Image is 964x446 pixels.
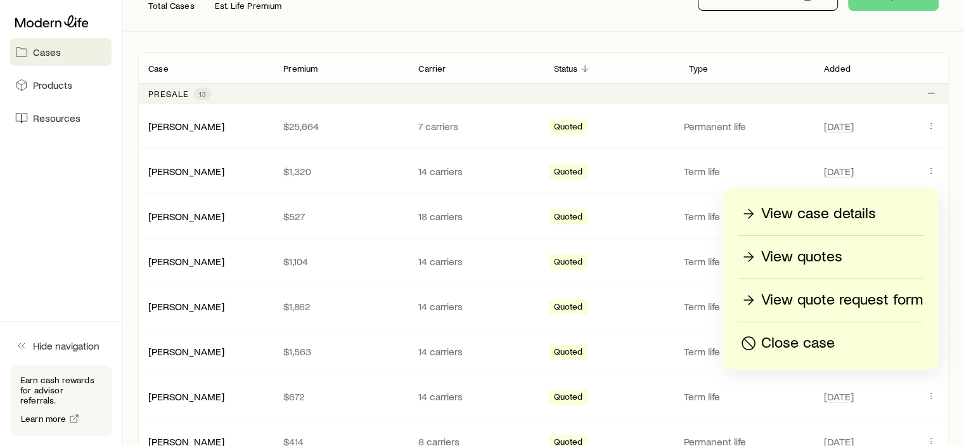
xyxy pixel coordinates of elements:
a: View case details [738,203,923,225]
p: 14 carriers [418,390,533,403]
p: $25,664 [283,120,398,133]
span: Quoted [554,121,583,134]
span: [DATE] [824,120,854,133]
p: Earn cash rewards for advisor referrals. [20,375,101,405]
p: 14 carriers [418,165,533,178]
p: $672 [283,390,398,403]
p: Added [824,63,851,74]
span: Quoted [554,301,583,315]
p: Type [689,63,709,74]
button: Hide navigation [10,332,112,360]
div: [PERSON_NAME] [148,165,224,178]
p: 7 carriers [418,120,533,133]
p: $1,862 [283,300,398,313]
p: Est. Life Premium [215,1,282,11]
button: Close case [738,332,923,355]
p: Total Cases [148,1,195,11]
p: Presale [148,89,189,99]
p: Term life [684,210,809,223]
a: Resources [10,104,112,132]
span: Quoted [554,256,583,270]
p: Term life [684,255,809,268]
a: [PERSON_NAME] [148,255,224,267]
div: [PERSON_NAME] [148,390,224,403]
a: [PERSON_NAME] [148,165,224,177]
span: Quoted [554,346,583,360]
span: Resources [33,112,80,124]
a: [PERSON_NAME] [148,390,224,402]
span: Hide navigation [33,339,100,352]
span: Quoted [554,166,583,180]
div: [PERSON_NAME] [148,255,224,268]
div: [PERSON_NAME] [148,120,224,133]
div: [PERSON_NAME] [148,210,224,223]
p: Case [148,63,169,74]
span: Cases [33,46,61,58]
p: Term life [684,300,809,313]
p: View quotes [761,247,842,267]
p: Premium [283,63,318,74]
p: Term life [684,390,809,403]
span: Products [33,79,72,91]
a: [PERSON_NAME] [148,210,224,222]
div: [PERSON_NAME] [148,300,224,313]
p: 14 carriers [418,255,533,268]
p: Permanent life [684,120,809,133]
p: Carrier [418,63,446,74]
p: $1,104 [283,255,398,268]
p: View case details [761,204,876,224]
span: Learn more [21,414,67,423]
p: Term life [684,165,809,178]
a: View quote request form [738,289,923,312]
a: Products [10,71,112,99]
p: $1,563 [283,345,398,358]
a: [PERSON_NAME] [148,120,224,132]
a: View quotes [738,246,923,268]
p: $527 [283,210,398,223]
p: $1,320 [283,165,398,178]
a: [PERSON_NAME] [148,345,224,357]
a: Cases [10,38,112,66]
p: View quote request form [761,290,923,310]
span: Quoted [554,391,583,405]
span: [DATE] [824,165,854,178]
span: 13 [199,89,206,99]
p: Term life [684,345,809,358]
div: Earn cash rewards for advisor referrals.Learn more [10,365,112,436]
p: Status [554,63,578,74]
p: Close case [761,333,835,353]
span: [DATE] [824,390,854,403]
div: [PERSON_NAME] [148,345,224,358]
p: 14 carriers [418,300,533,313]
p: 18 carriers [418,210,533,223]
a: [PERSON_NAME] [148,300,224,312]
span: Quoted [554,211,583,225]
p: 14 carriers [418,345,533,358]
